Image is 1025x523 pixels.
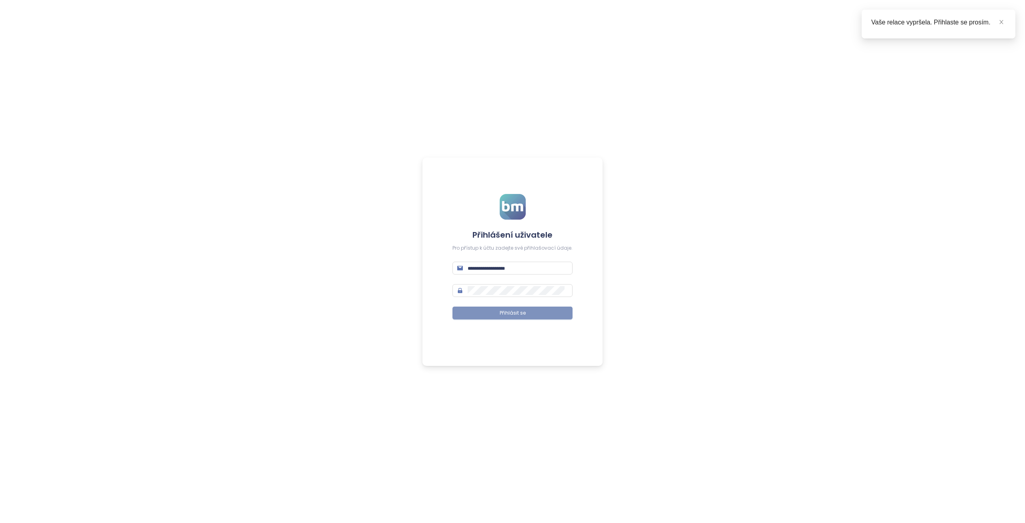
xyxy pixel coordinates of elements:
span: Přihlásit se [500,309,526,317]
img: logo [500,194,526,220]
h4: Přihlášení uživatele [452,229,573,240]
div: Pro přístup k účtu zadejte své přihlašovací údaje. [452,244,573,252]
button: Přihlásit se [452,307,573,319]
span: close [999,19,1004,25]
div: Vaše relace vypršela. Přihlaste se prosím. [871,18,1006,27]
span: lock [457,288,463,293]
span: mail [457,265,463,271]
